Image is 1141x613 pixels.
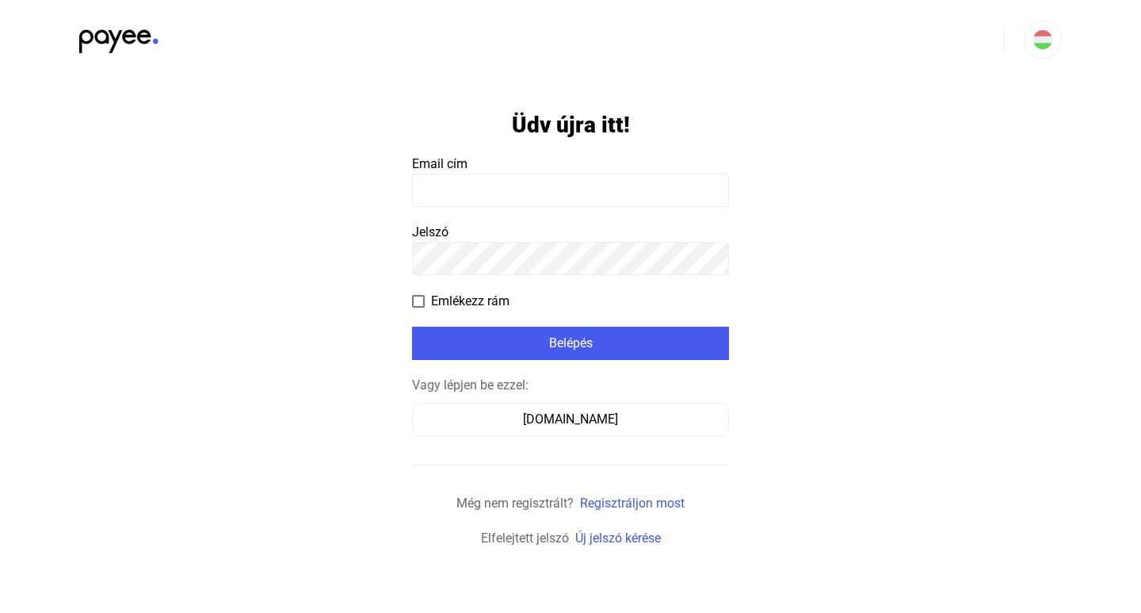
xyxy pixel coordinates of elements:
button: Belépés [412,327,729,360]
a: Új jelszó kérése [575,531,661,546]
span: Elfelejtett jelszó [481,531,569,546]
div: Vagy lépjen be ezzel: [412,376,729,395]
span: Emlékezz rám [431,292,509,311]
a: [DOMAIN_NAME] [412,412,729,427]
div: Belépés [417,334,724,353]
span: Email cím [412,156,467,171]
span: Még nem regisztrált? [456,496,574,511]
div: [DOMAIN_NAME] [418,410,723,429]
button: HU [1024,21,1062,59]
button: [DOMAIN_NAME] [412,403,729,436]
h1: Üdv újra itt! [512,111,630,139]
span: Jelszó [412,224,448,239]
img: HU [1033,30,1052,49]
a: Regisztráljon most [580,496,685,511]
img: black-payee-blue-dot.svg [79,21,158,53]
